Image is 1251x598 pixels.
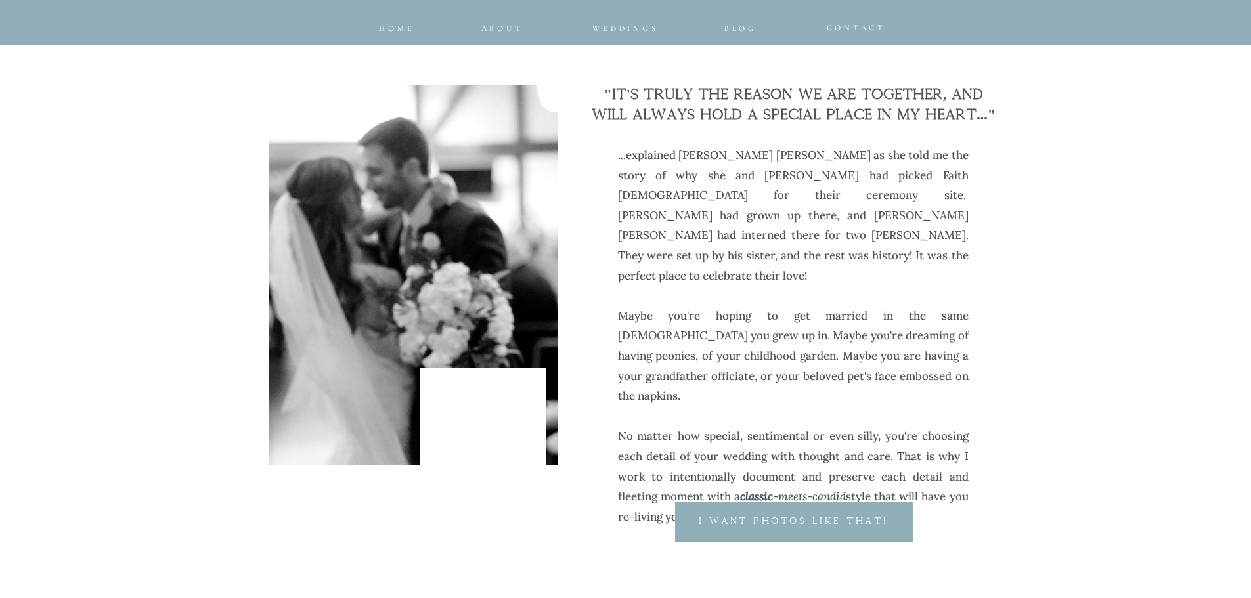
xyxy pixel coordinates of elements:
a: home [378,21,416,29]
span: Weddings [592,24,658,33]
a: I want photos like that! [669,515,918,532]
a: Weddings [582,21,669,30]
h2: ...explained [PERSON_NAME] [PERSON_NAME] as she told me the story of why she and [PERSON_NAME] ha... [618,145,969,486]
span: Blog [724,24,757,33]
a: Blog [714,21,768,29]
b: "it's truly the reason we are together, and will always hold a special place in my heart..." [592,87,996,122]
a: CONTACT [827,20,874,29]
a: about [481,21,519,29]
span: home [379,24,414,33]
i: -meets-candid [740,489,846,503]
span: CONTACT [827,23,887,32]
b: classic [740,489,773,503]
